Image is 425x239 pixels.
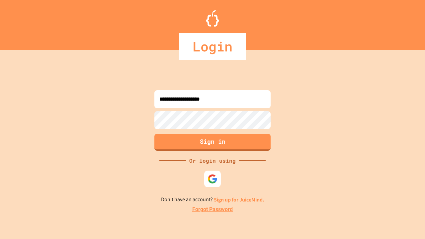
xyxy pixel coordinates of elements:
a: Forgot Password [192,205,233,213]
button: Sign in [154,134,271,151]
p: Don't have an account? [161,196,264,204]
a: Sign up for JuiceMind. [214,196,264,203]
div: Login [179,33,246,60]
img: Logo.svg [206,10,219,27]
div: Or login using [186,157,239,165]
img: google-icon.svg [208,174,217,184]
